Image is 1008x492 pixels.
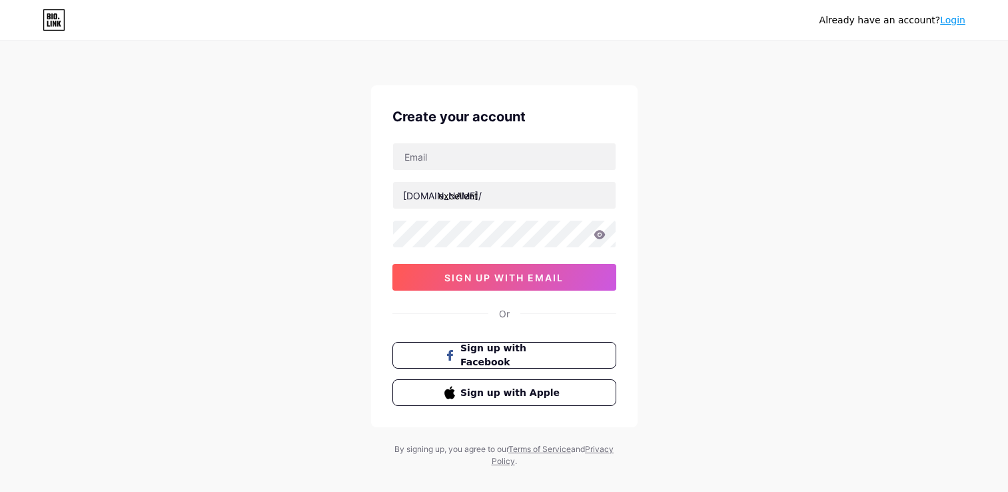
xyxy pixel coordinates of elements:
div: Or [499,307,510,321]
button: sign up with email [392,264,616,291]
input: Email [393,143,616,170]
input: username [393,182,616,209]
button: Sign up with Apple [392,379,616,406]
button: Sign up with Facebook [392,342,616,369]
span: sign up with email [444,272,564,283]
div: Create your account [392,107,616,127]
span: Sign up with Apple [460,386,564,400]
div: Already have an account? [819,13,965,27]
a: Terms of Service [508,444,571,454]
a: Login [940,15,965,25]
div: By signing up, you agree to our and . [391,443,618,467]
span: Sign up with Facebook [460,341,564,369]
div: [DOMAIN_NAME]/ [403,189,482,203]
